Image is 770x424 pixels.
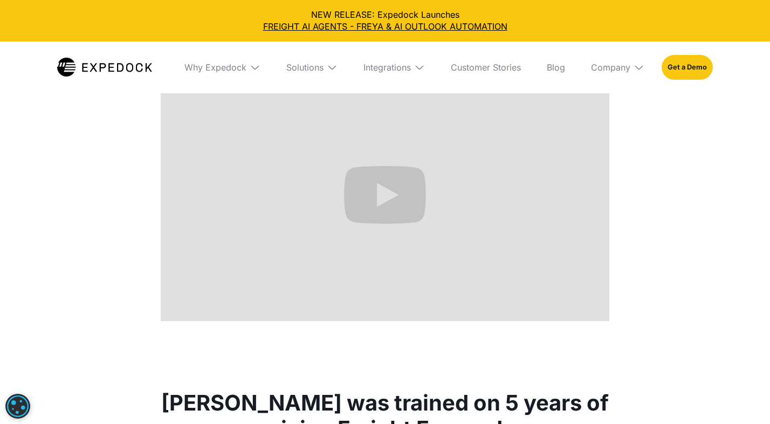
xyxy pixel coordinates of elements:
[591,62,630,73] div: Company
[538,41,574,93] a: Blog
[442,41,530,93] a: Customer Stories
[9,20,761,32] a: FREIGHT AI AGENTS - FREYA & AI OUTLOOK AUTOMATION
[582,41,653,93] div: Company
[363,62,411,73] div: Integrations
[716,372,770,424] iframe: Chat Widget
[355,41,434,93] div: Integrations
[286,62,324,73] div: Solutions
[9,9,761,33] div: NEW RELEASE: Expedock Launches
[662,55,713,80] a: Get a Demo
[184,62,246,73] div: Why Expedock
[176,41,269,93] div: Why Expedock
[161,69,609,321] iframe: Freya AI - Outlook Automation for Freight Forwarders
[278,41,346,93] div: Solutions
